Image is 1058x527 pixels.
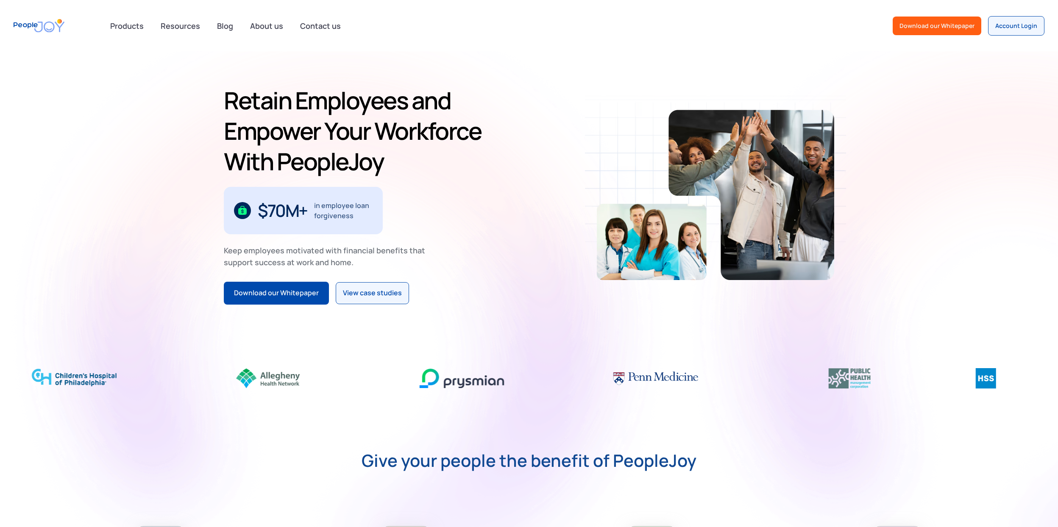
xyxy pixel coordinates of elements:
a: About us [245,17,288,35]
a: Blog [212,17,238,35]
a: home [14,14,64,38]
a: Download our Whitepaper [893,17,981,35]
div: Products [105,17,149,34]
div: Download our Whitepaper [899,22,974,30]
img: Retain-Employees-PeopleJoy [668,110,834,280]
a: View case studies [336,282,409,304]
h1: Retain Employees and Empower Your Workforce With PeopleJoy [224,85,525,177]
a: Download our Whitepaper [224,282,329,305]
div: Keep employees motivated with financial benefits that support success at work and home. [224,244,432,268]
div: in employee loan forgiveness [314,200,373,221]
div: $70M+ [258,204,307,217]
div: 1 / 3 [224,187,383,234]
div: Account Login [995,22,1037,30]
a: Resources [156,17,205,35]
div: Download our Whitepaper [234,288,319,299]
a: Contact us [295,17,346,35]
strong: Give your people the benefit of PeopleJoy [362,452,696,469]
a: Account Login [988,16,1044,36]
div: View case studies [343,288,402,299]
img: Retain-Employees-PeopleJoy [597,204,707,280]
